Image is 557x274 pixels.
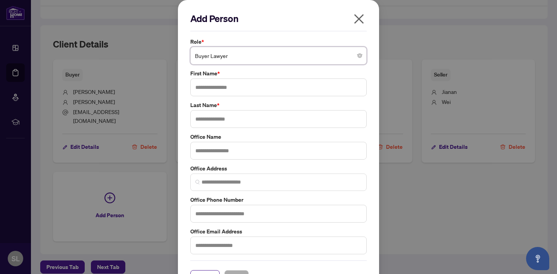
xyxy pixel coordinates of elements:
[190,196,367,204] label: Office Phone Number
[195,180,200,184] img: search_icon
[353,13,365,25] span: close
[190,12,367,25] h2: Add Person
[195,48,362,63] span: Buyer Lawyer
[190,69,367,78] label: First Name
[190,133,367,141] label: Office Name
[190,37,367,46] label: Role
[357,53,362,58] span: close-circle
[190,164,367,173] label: Office Address
[190,227,367,236] label: Office Email Address
[190,101,367,109] label: Last Name
[526,247,549,270] button: Open asap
